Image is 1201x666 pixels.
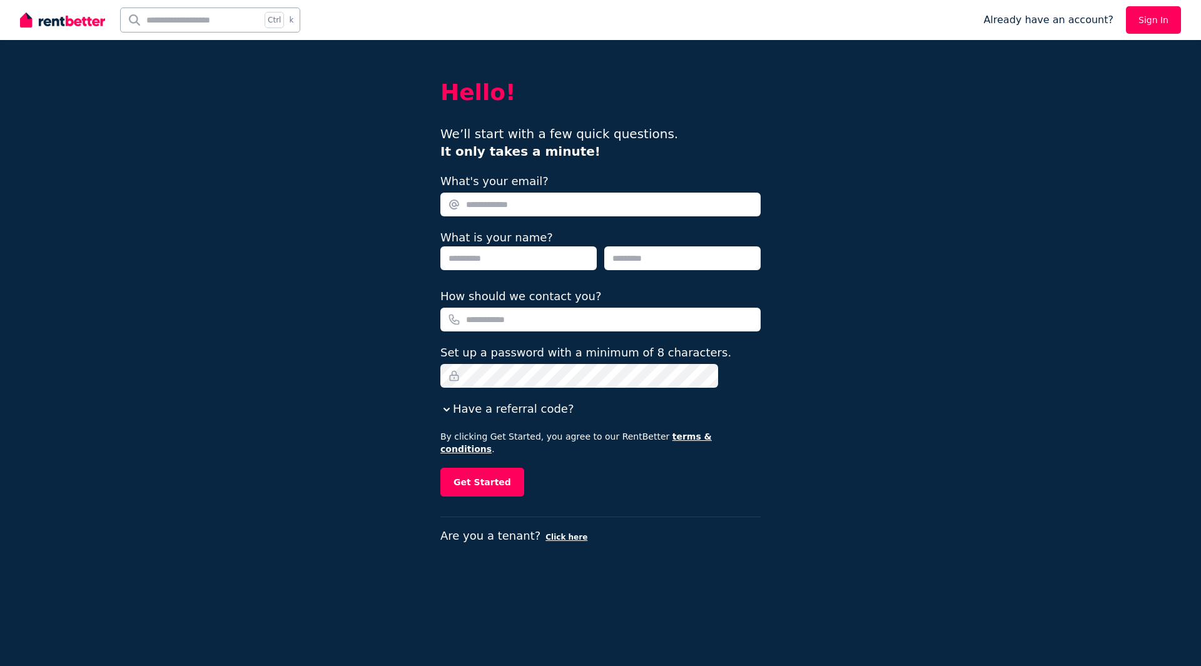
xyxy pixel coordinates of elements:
[440,231,553,244] label: What is your name?
[1126,6,1181,34] a: Sign In
[440,527,761,545] p: Are you a tenant?
[440,400,574,418] button: Have a referral code?
[440,173,549,190] label: What's your email?
[440,468,524,497] button: Get Started
[440,144,600,159] b: It only takes a minute!
[545,532,587,542] button: Click here
[289,15,293,25] span: k
[440,80,761,105] h2: Hello!
[440,126,678,159] span: We’ll start with a few quick questions.
[20,11,105,29] img: RentBetter
[440,430,761,455] p: By clicking Get Started, you agree to our RentBetter .
[983,13,1113,28] span: Already have an account?
[265,12,284,28] span: Ctrl
[440,344,731,361] label: Set up a password with a minimum of 8 characters.
[440,288,602,305] label: How should we contact you?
